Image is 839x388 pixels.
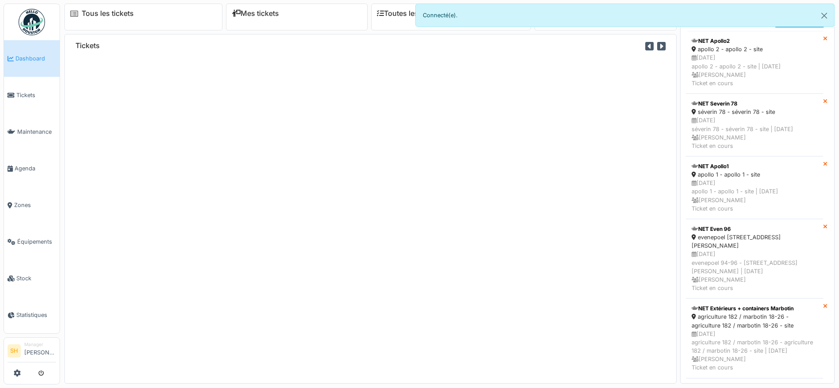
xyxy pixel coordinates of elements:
a: Toutes les tâches [377,9,443,18]
a: Maintenance [4,113,60,150]
div: agriculture 182 / marbotin 18-26 - agriculture 182 / marbotin 18-26 - site [692,313,817,329]
span: Tickets [16,91,56,99]
div: apollo 1 - apollo 1 - site [692,170,817,179]
span: Zones [14,201,56,209]
div: Manager [24,341,56,348]
div: NET Extérieurs + containers Marbotin [692,305,817,313]
h6: Tickets [75,41,100,50]
span: Stock [16,274,56,283]
a: Tickets [4,77,60,113]
a: Tous les tickets [82,9,134,18]
a: Mes tickets [232,9,279,18]
div: [DATE] apollo 2 - apollo 2 - site | [DATE] [PERSON_NAME] Ticket en cours [692,53,817,87]
div: NET Even 96 [692,225,817,233]
div: [DATE] agriculture 182 / marbotin 18-26 - agriculture 182 / marbotin 18-26 - site | [DATE] [PERSO... [692,330,817,372]
span: Dashboard [15,54,56,63]
a: NET Extérieurs + containers Marbotin agriculture 182 / marbotin 18-26 - agriculture 182 / marboti... [686,298,823,378]
div: séverin 78 - séverin 78 - site [692,108,817,116]
a: Stock [4,260,60,297]
a: Zones [4,187,60,223]
img: Badge_color-CXgf-gQk.svg [19,9,45,35]
a: NET Apollo1 apollo 1 - apollo 1 - site [DATE]apollo 1 - apollo 1 - site | [DATE] [PERSON_NAME]Tic... [686,156,823,219]
div: NET Apollo1 [692,162,817,170]
a: NET Severin 78 séverin 78 - séverin 78 - site [DATE]séverin 78 - séverin 78 - site | [DATE] [PERS... [686,94,823,156]
li: SH [8,344,21,358]
a: Statistiques [4,297,60,333]
li: [PERSON_NAME] [24,341,56,360]
a: Dashboard [4,40,60,77]
a: NET Apollo2 apollo 2 - apollo 2 - site [DATE]apollo 2 - apollo 2 - site | [DATE] [PERSON_NAME]Tic... [686,31,823,94]
a: Équipements [4,223,60,260]
div: evenepoel [STREET_ADDRESS][PERSON_NAME] [692,233,817,250]
div: [DATE] séverin 78 - séverin 78 - site | [DATE] [PERSON_NAME] Ticket en cours [692,116,817,150]
span: Maintenance [17,128,56,136]
span: Équipements [17,237,56,246]
div: Connecté(e). [415,4,835,27]
div: [DATE] evenepoel 94-96 - [STREET_ADDRESS][PERSON_NAME] | [DATE] [PERSON_NAME] Ticket en cours [692,250,817,292]
a: Agenda [4,150,60,187]
button: Close [814,4,834,27]
a: SH Manager[PERSON_NAME] [8,341,56,362]
span: Agenda [15,164,56,173]
div: NET Severin 78 [692,100,817,108]
a: NET Even 96 evenepoel [STREET_ADDRESS][PERSON_NAME] [DATE]evenepoel 94-96 - [STREET_ADDRESS][PERS... [686,219,823,298]
div: apollo 2 - apollo 2 - site [692,45,817,53]
div: NET Apollo2 [692,37,817,45]
div: [DATE] apollo 1 - apollo 1 - site | [DATE] [PERSON_NAME] Ticket en cours [692,179,817,213]
span: Statistiques [16,311,56,319]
